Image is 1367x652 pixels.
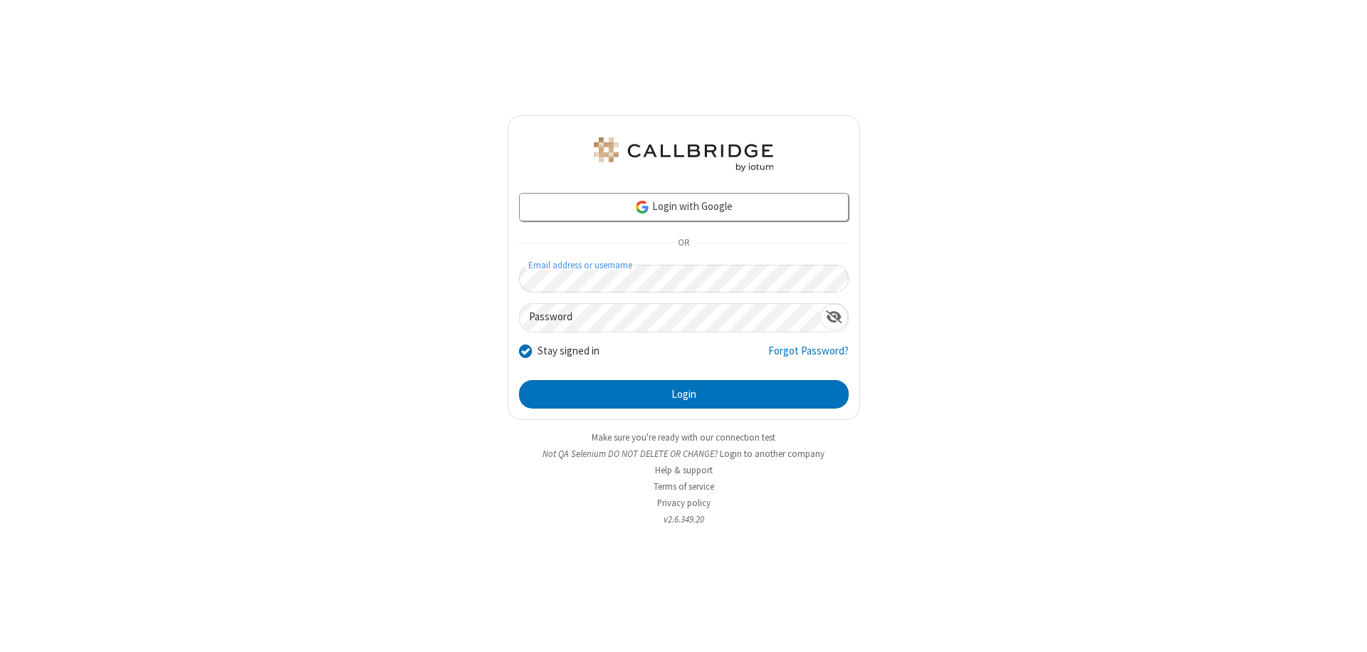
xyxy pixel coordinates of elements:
a: Terms of service [654,480,714,493]
img: google-icon.png [634,199,650,215]
a: Forgot Password? [768,343,849,370]
img: QA Selenium DO NOT DELETE OR CHANGE [591,137,776,172]
button: Login [519,380,849,409]
label: Stay signed in [538,343,599,359]
a: Login with Google [519,193,849,221]
span: OR [672,233,695,253]
a: Make sure you're ready with our connection test [592,431,775,443]
a: Privacy policy [657,497,711,509]
a: Help & support [655,464,713,476]
input: Email address or username [519,265,849,293]
button: Login to another company [720,447,824,461]
input: Password [520,304,820,332]
div: Show password [820,304,848,330]
li: v2.6.349.20 [508,512,860,526]
li: Not QA Selenium DO NOT DELETE OR CHANGE? [508,447,860,461]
